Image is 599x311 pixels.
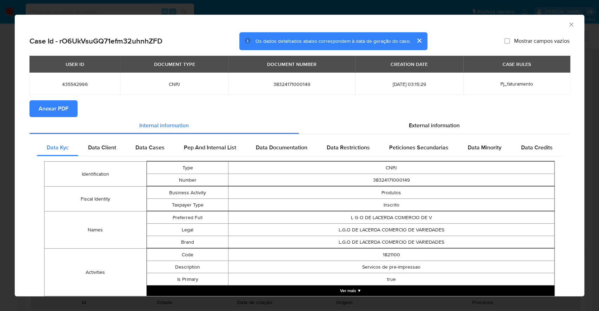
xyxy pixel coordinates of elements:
span: Data Cases [135,143,165,151]
span: Internal information [139,121,189,129]
td: Fiscal Identity [45,187,147,211]
td: L.G.O DE LACERDA COMERCIO DE VARIEDADES [228,224,554,236]
td: Business Activity [147,187,228,199]
span: Data Credits [521,143,552,151]
td: Is Primary [147,273,228,285]
div: CREATION DATE [386,58,432,70]
span: CNPJ [129,81,220,87]
span: External information [409,121,460,129]
div: Detailed internal info [37,139,562,156]
span: Data Client [88,143,116,151]
td: Description [147,261,228,273]
span: Os dados detalhados abaixo correspondem à data de geração do caso. [255,38,411,45]
td: Number [147,174,228,186]
span: Data Restrictions [327,143,370,151]
div: DOCUMENT NUMBER [263,58,321,70]
button: Anexar PDF [29,100,78,117]
span: Data Minority [468,143,501,151]
td: Identification [45,162,147,187]
td: Primary Activity Code [45,296,147,309]
div: DOCUMENT TYPE [150,58,199,70]
div: Detailed info [29,117,570,134]
button: Expand array [147,285,554,296]
td: true [228,273,554,285]
button: Fechar a janela [568,21,574,27]
h2: Case Id - rO6UkVsuGQ71efm32uhnhZFD [29,36,162,46]
div: CASE RULES [498,58,535,70]
td: Activities [45,249,147,296]
td: 1821100 [146,296,554,309]
span: [DATE] 03:15:29 [364,81,455,87]
td: Preferred Full [147,211,228,224]
td: 38324171000149 [228,174,554,186]
span: Pj_faturamento [500,80,533,87]
td: Servicos de pre-impressao [228,261,554,273]
span: Anexar PDF [39,101,68,116]
td: Code [147,249,228,261]
td: Legal [147,224,228,236]
span: Mostrar campos vazios [514,38,570,45]
td: Inscrito [228,199,554,211]
span: Data Kyc [47,143,69,151]
span: 38324171000149 [237,81,346,87]
span: Peticiones Secundarias [389,143,448,151]
span: Data Documentation [255,143,307,151]
td: Taxpayer Type [147,199,228,211]
td: Names [45,211,147,249]
div: closure-recommendation-modal [15,15,584,296]
td: Produtos [228,187,554,199]
input: Mostrar campos vazios [504,38,510,44]
td: L.G.O DE LACERDA COMERCIO DE VARIEDADES [228,236,554,248]
div: USER ID [61,58,88,70]
td: Type [147,162,228,174]
span: 435542996 [38,81,112,87]
td: 1821100 [228,249,554,261]
td: L G O DE LACERDA COMERCIO DE V [228,211,554,224]
span: Pep And Internal List [184,143,236,151]
td: Brand [147,236,228,248]
td: CNPJ [228,162,554,174]
button: cerrar [411,32,427,49]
